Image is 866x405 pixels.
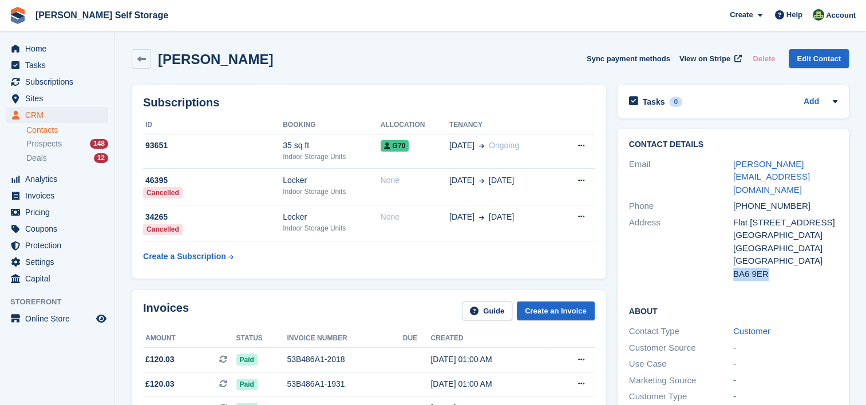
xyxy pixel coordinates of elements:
[517,301,595,320] a: Create an Invoice
[283,152,380,162] div: Indoor Storage Units
[143,174,283,186] div: 46395
[587,49,670,68] button: Sync payment methods
[25,57,94,73] span: Tasks
[430,329,548,348] th: Created
[287,354,402,366] div: 53B486A1-2018
[6,204,108,220] a: menu
[629,358,733,371] div: Use Case
[143,224,183,235] div: Cancelled
[489,141,519,150] span: Ongoing
[25,90,94,106] span: Sites
[629,390,733,403] div: Customer Type
[236,379,258,390] span: Paid
[26,125,108,136] a: Contacts
[26,138,62,149] span: Prospects
[789,49,849,68] a: Edit Contact
[489,174,514,186] span: [DATE]
[733,374,837,387] div: -
[730,9,753,21] span: Create
[25,221,94,237] span: Coupons
[26,138,108,150] a: Prospects 148
[381,211,449,223] div: None
[733,326,770,336] a: Customer
[143,329,236,348] th: Amount
[733,159,810,194] a: [PERSON_NAME][EMAIL_ADDRESS][DOMAIN_NAME]
[6,74,108,90] a: menu
[786,9,802,21] span: Help
[733,255,837,268] div: [GEOGRAPHIC_DATA]
[733,358,837,371] div: -
[283,223,380,233] div: Indoor Storage Units
[26,152,108,164] a: Deals 12
[25,311,94,327] span: Online Store
[143,187,183,198] div: Cancelled
[733,200,837,213] div: [PHONE_NUMBER]
[733,216,837,229] div: Flat [STREET_ADDRESS]
[25,41,94,57] span: Home
[143,116,283,134] th: ID
[283,140,380,152] div: 35 sq ft
[629,342,733,355] div: Customer Source
[90,139,108,149] div: 148
[804,96,819,109] a: Add
[143,251,226,263] div: Create a Subscription
[6,90,108,106] a: menu
[733,268,837,281] div: BA6 9ER
[669,97,682,107] div: 0
[145,354,175,366] span: £120.03
[679,53,730,65] span: View on Stripe
[381,116,449,134] th: Allocation
[629,216,733,281] div: Address
[381,140,409,152] span: G70
[143,211,283,223] div: 34265
[236,354,258,366] span: Paid
[283,116,380,134] th: Booking
[629,140,837,149] h2: Contact Details
[6,107,108,123] a: menu
[283,174,380,186] div: Locker
[25,74,94,90] span: Subscriptions
[6,57,108,73] a: menu
[6,311,108,327] a: menu
[143,301,189,320] h2: Invoices
[381,174,449,186] div: None
[25,171,94,187] span: Analytics
[25,237,94,253] span: Protection
[733,229,837,242] div: [GEOGRAPHIC_DATA]
[10,296,114,308] span: Storefront
[94,153,108,163] div: 12
[31,6,173,25] a: [PERSON_NAME] Self Storage
[25,204,94,220] span: Pricing
[462,301,512,320] a: Guide
[629,158,733,197] div: Email
[6,271,108,287] a: menu
[6,254,108,270] a: menu
[449,174,474,186] span: [DATE]
[236,329,287,348] th: Status
[25,254,94,270] span: Settings
[733,390,837,403] div: -
[6,41,108,57] a: menu
[629,374,733,387] div: Marketing Source
[449,211,474,223] span: [DATE]
[143,246,234,267] a: Create a Subscription
[449,140,474,152] span: [DATE]
[158,51,273,67] h2: [PERSON_NAME]
[9,7,26,24] img: stora-icon-8386f47178a22dfd0bd8f6a31ec36ba5ce8667c1dd55bd0f319d3a0aa187defe.svg
[25,107,94,123] span: CRM
[143,140,283,152] div: 93651
[143,96,595,109] h2: Subscriptions
[675,49,744,68] a: View on Stripe
[26,153,47,164] span: Deals
[283,211,380,223] div: Locker
[25,271,94,287] span: Capital
[25,188,94,204] span: Invoices
[826,10,856,21] span: Account
[145,378,175,390] span: £120.03
[6,237,108,253] a: menu
[6,221,108,237] a: menu
[403,329,431,348] th: Due
[643,97,665,107] h2: Tasks
[813,9,824,21] img: Julie Williams
[629,305,837,316] h2: About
